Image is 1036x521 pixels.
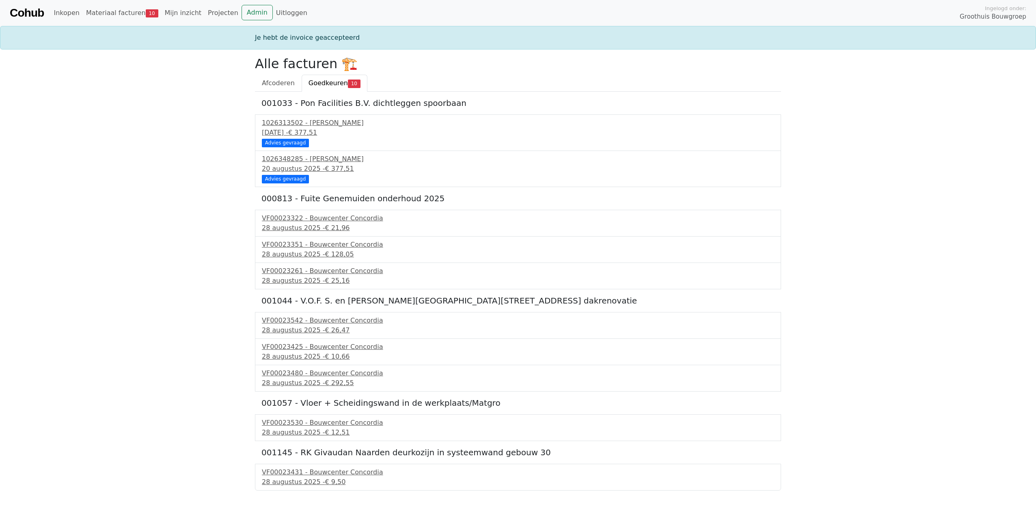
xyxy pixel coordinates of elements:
div: 20 augustus 2025 - [262,164,774,174]
div: VF00023322 - Bouwcenter Concordia [262,213,774,223]
a: Projecten [205,5,242,21]
a: Mijn inzicht [162,5,205,21]
div: 28 augustus 2025 - [262,378,774,388]
a: VF00023480 - Bouwcenter Concordia28 augustus 2025 -€ 292,55 [262,368,774,388]
h2: Alle facturen 🏗️ [255,56,781,71]
div: 1026313502 - [PERSON_NAME] [262,118,774,128]
a: Admin [242,5,273,20]
div: Advies gevraagd [262,175,309,183]
a: VF00023322 - Bouwcenter Concordia28 augustus 2025 -€ 21,96 [262,213,774,233]
span: 10 [348,80,360,88]
span: € 10,66 [325,353,350,360]
a: 1026348285 - [PERSON_NAME]20 augustus 2025 -€ 377,51 Advies gevraagd [262,154,774,182]
span: € 377,51 [325,165,354,172]
a: VF00023425 - Bouwcenter Concordia28 augustus 2025 -€ 10,66 [262,342,774,362]
span: € 25,16 [325,277,350,284]
h5: 001145 - RK Givaudan Naarden deurkozijn in systeemwand gebouw 30 [261,448,775,457]
a: VF00023431 - Bouwcenter Concordia28 augustus 2025 -€ 9,50 [262,467,774,487]
div: VF00023425 - Bouwcenter Concordia [262,342,774,352]
div: 1026348285 - [PERSON_NAME] [262,154,774,164]
div: VF00023530 - Bouwcenter Concordia [262,418,774,428]
a: VF00023530 - Bouwcenter Concordia28 augustus 2025 -€ 12,51 [262,418,774,437]
span: € 12,51 [325,428,350,436]
span: Goedkeuren [309,79,348,87]
a: VF00023261 - Bouwcenter Concordia28 augustus 2025 -€ 25,16 [262,266,774,286]
h5: 000813 - Fuite Genemuiden onderhoud 2025 [261,194,775,203]
a: Materiaal facturen10 [83,5,162,21]
div: VF00023351 - Bouwcenter Concordia [262,240,774,250]
div: 28 augustus 2025 - [262,325,774,335]
a: VF00023351 - Bouwcenter Concordia28 augustus 2025 -€ 128,05 [262,240,774,259]
div: 28 augustus 2025 - [262,352,774,362]
span: € 26,47 [325,326,350,334]
h5: 001044 - V.O.F. S. en [PERSON_NAME][GEOGRAPHIC_DATA][STREET_ADDRESS] dakrenovatie [261,296,775,306]
div: 28 augustus 2025 - [262,477,774,487]
div: VF00023261 - Bouwcenter Concordia [262,266,774,276]
span: € 9,50 [325,478,345,486]
a: Uitloggen [273,5,311,21]
span: Groothuis Bouwgroep [960,12,1026,22]
span: € 128,05 [325,250,354,258]
span: € 292,55 [325,379,354,387]
a: VF00023542 - Bouwcenter Concordia28 augustus 2025 -€ 26,47 [262,316,774,335]
div: VF00023480 - Bouwcenter Concordia [262,368,774,378]
div: [DATE] - [262,128,774,138]
a: Afcoderen [255,75,302,92]
a: 1026313502 - [PERSON_NAME][DATE] -€ 377,51 Advies gevraagd [262,118,774,146]
div: 28 augustus 2025 - [262,250,774,259]
div: 28 augustus 2025 - [262,276,774,286]
span: 10 [146,9,158,17]
h5: 001057 - Vloer + Scheidingswand in de werkplaats/Matgro [261,398,775,408]
span: € 21,96 [325,224,350,232]
span: Afcoderen [262,79,295,87]
div: Je hebt de invoice geaccepteerd [250,33,786,43]
div: 28 augustus 2025 - [262,223,774,233]
div: VF00023431 - Bouwcenter Concordia [262,467,774,477]
a: Goedkeuren10 [302,75,367,92]
div: Advies gevraagd [262,139,309,147]
a: Inkopen [50,5,82,21]
a: Cohub [10,3,44,23]
h5: 001033 - Pon Facilities B.V. dichtleggen spoorbaan [261,98,775,108]
span: Ingelogd onder: [985,4,1026,12]
div: VF00023542 - Bouwcenter Concordia [262,316,774,325]
div: 28 augustus 2025 - [262,428,774,437]
span: € 377,51 [288,129,317,136]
